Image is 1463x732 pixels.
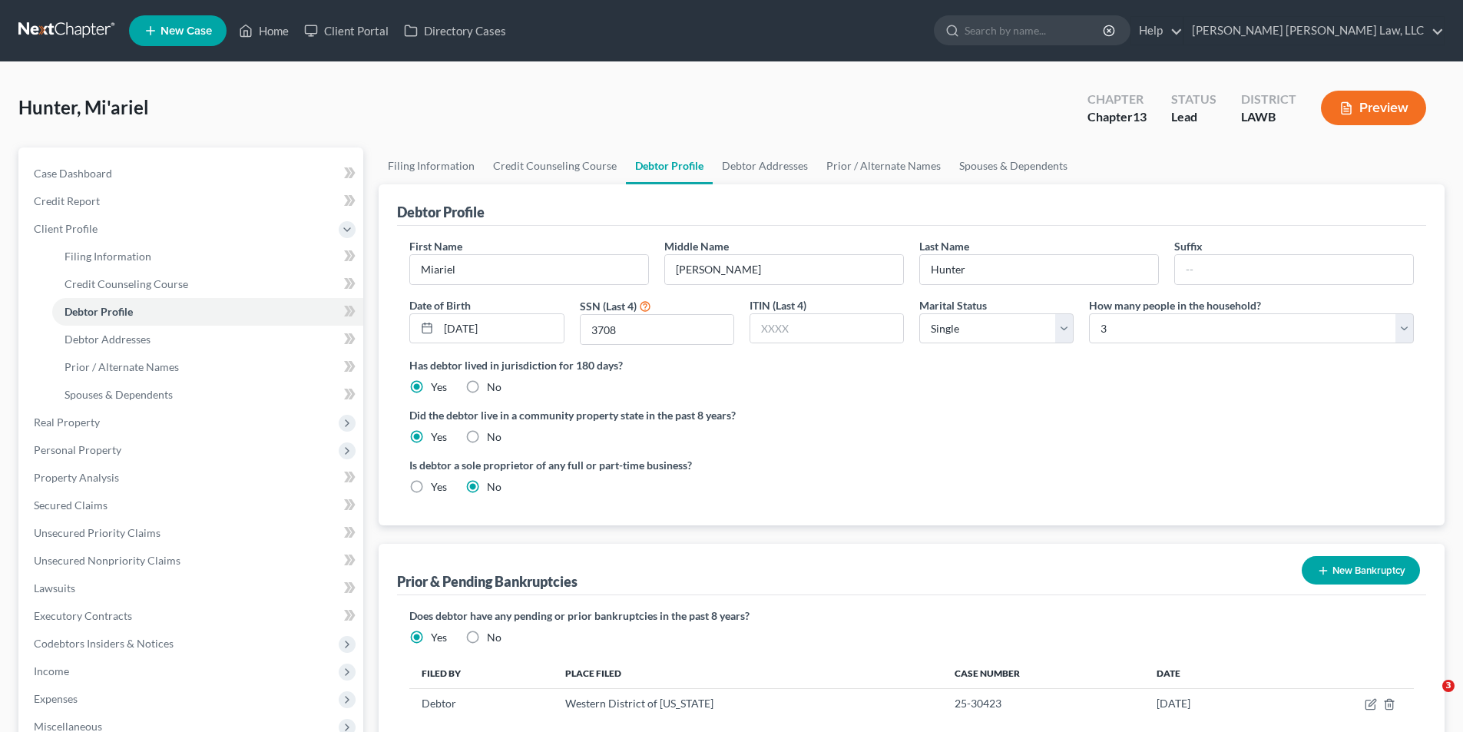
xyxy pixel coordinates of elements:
[920,255,1158,284] input: --
[409,657,553,688] th: Filed By
[34,471,119,484] span: Property Analysis
[484,147,626,184] a: Credit Counseling Course
[22,492,363,519] a: Secured Claims
[409,457,904,473] label: Is debtor a sole proprietor of any full or part-time business?
[1241,91,1296,108] div: District
[52,270,363,298] a: Credit Counseling Course
[1133,109,1147,124] span: 13
[18,96,149,118] span: Hunter, Mi'ariel
[1321,91,1426,125] button: Preview
[65,388,173,401] span: Spouses & Dependents
[942,657,1144,688] th: Case Number
[52,298,363,326] a: Debtor Profile
[665,255,903,284] input: M.I
[409,608,1414,624] label: Does debtor have any pending or prior bankruptcies in the past 8 years?
[1411,680,1448,717] iframe: Intercom live chat
[22,187,363,215] a: Credit Report
[626,147,713,184] a: Debtor Profile
[1302,556,1420,585] button: New Bankruptcy
[231,17,296,45] a: Home
[22,519,363,547] a: Unsecured Priority Claims
[161,25,212,37] span: New Case
[919,238,969,254] label: Last Name
[65,250,151,263] span: Filing Information
[409,407,1414,423] label: Did the debtor live in a community property state in the past 8 years?
[34,692,78,705] span: Expenses
[410,255,648,284] input: --
[1089,297,1261,313] label: How many people in the household?
[581,315,733,344] input: XXXX
[553,657,942,688] th: Place Filed
[22,464,363,492] a: Property Analysis
[750,297,806,313] label: ITIN (Last 4)
[52,381,363,409] a: Spouses & Dependents
[1131,17,1183,45] a: Help
[34,554,180,567] span: Unsecured Nonpriority Claims
[22,160,363,187] a: Case Dashboard
[1171,91,1216,108] div: Status
[580,298,637,314] label: SSN (Last 4)
[487,630,501,645] label: No
[34,167,112,180] span: Case Dashboard
[1184,17,1444,45] a: [PERSON_NAME] [PERSON_NAME] Law, LLC
[34,498,108,512] span: Secured Claims
[397,203,485,221] div: Debtor Profile
[34,443,121,456] span: Personal Property
[439,314,563,343] input: MM/DD/YYYY
[397,572,578,591] div: Prior & Pending Bankruptcies
[65,277,188,290] span: Credit Counseling Course
[409,238,462,254] label: First Name
[713,147,817,184] a: Debtor Addresses
[22,547,363,575] a: Unsecured Nonpriority Claims
[950,147,1077,184] a: Spouses & Dependents
[965,16,1105,45] input: Search by name...
[1174,238,1203,254] label: Suffix
[409,357,1414,373] label: Has debtor lived in jurisdiction for 180 days?
[1087,108,1147,126] div: Chapter
[34,664,69,677] span: Income
[1144,689,1276,718] td: [DATE]
[22,575,363,602] a: Lawsuits
[34,526,161,539] span: Unsecured Priority Claims
[1171,108,1216,126] div: Lead
[664,238,729,254] label: Middle Name
[431,630,447,645] label: Yes
[34,222,98,235] span: Client Profile
[409,689,553,718] td: Debtor
[487,429,501,445] label: No
[431,379,447,395] label: Yes
[65,305,133,318] span: Debtor Profile
[750,314,903,343] input: XXXX
[296,17,396,45] a: Client Portal
[409,297,471,313] label: Date of Birth
[52,243,363,270] a: Filing Information
[431,479,447,495] label: Yes
[65,360,179,373] span: Prior / Alternate Names
[1087,91,1147,108] div: Chapter
[34,416,100,429] span: Real Property
[817,147,950,184] a: Prior / Alternate Names
[919,297,987,313] label: Marital Status
[52,326,363,353] a: Debtor Addresses
[34,194,100,207] span: Credit Report
[1442,680,1455,692] span: 3
[396,17,514,45] a: Directory Cases
[22,602,363,630] a: Executory Contracts
[553,689,942,718] td: Western District of [US_STATE]
[487,479,501,495] label: No
[1241,108,1296,126] div: LAWB
[52,353,363,381] a: Prior / Alternate Names
[1175,255,1413,284] input: --
[1144,657,1276,688] th: Date
[34,637,174,650] span: Codebtors Insiders & Notices
[34,581,75,595] span: Lawsuits
[34,609,132,622] span: Executory Contracts
[487,379,501,395] label: No
[942,689,1144,718] td: 25-30423
[65,333,151,346] span: Debtor Addresses
[379,147,484,184] a: Filing Information
[431,429,447,445] label: Yes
